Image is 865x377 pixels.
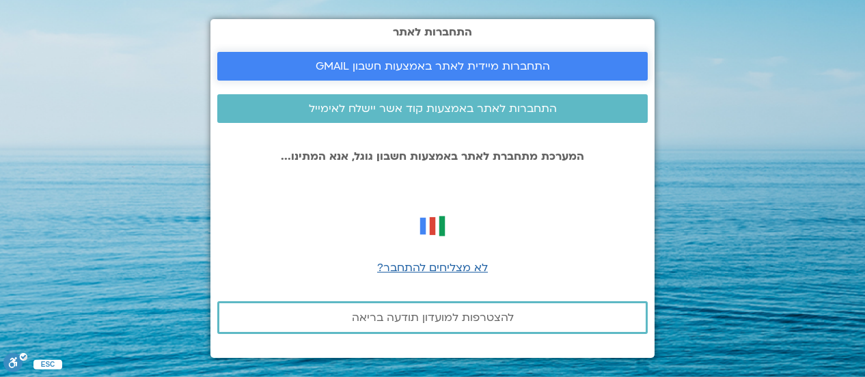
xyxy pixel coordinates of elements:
[217,301,648,334] a: להצטרפות למועדון תודעה בריאה
[217,150,648,163] p: המערכת מתחברת לאתר באמצעות חשבון גוגל, אנא המתינו...
[377,260,488,275] a: לא מצליחים להתחבר?
[352,311,514,324] span: להצטרפות למועדון תודעה בריאה
[316,60,550,72] span: התחברות מיידית לאתר באמצעות חשבון GMAIL
[217,52,648,81] a: התחברות מיידית לאתר באמצעות חשבון GMAIL
[217,26,648,38] h2: התחברות לאתר
[217,94,648,123] a: התחברות לאתר באמצעות קוד אשר יישלח לאימייל
[309,102,557,115] span: התחברות לאתר באמצעות קוד אשר יישלח לאימייל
